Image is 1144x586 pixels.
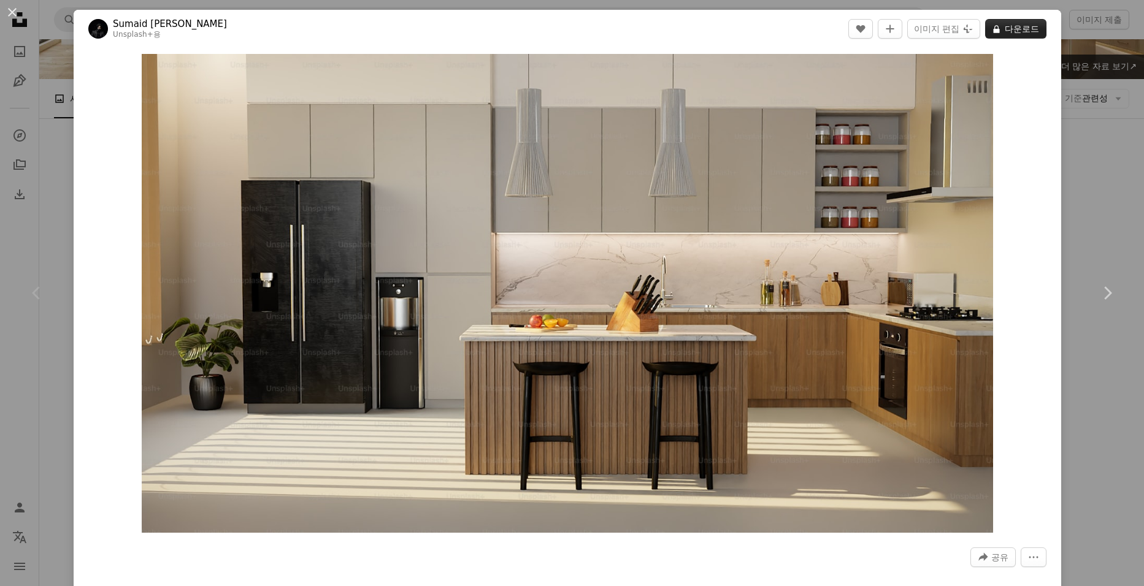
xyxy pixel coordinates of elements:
button: 다운로드 [985,19,1046,39]
button: 좋아요 [848,19,873,39]
button: 더 많은 작업 [1021,547,1046,567]
a: 다음 [1070,234,1144,352]
div: 용 [113,30,227,40]
button: 이 이미지 공유 [970,547,1016,567]
a: Unsplash+ [113,30,153,39]
img: Sumaid pal Singh Bakshi의 프로필로 이동 [88,19,108,39]
a: Sumaid [PERSON_NAME] [113,18,227,30]
span: 공유 [991,548,1008,566]
button: 이 이미지 확대 [142,54,993,533]
button: 이미지 편집 [907,19,980,39]
img: 카운터 옆에 두 개의 스툴이 있는 주방 [142,54,993,533]
button: 컬렉션에 추가 [878,19,902,39]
